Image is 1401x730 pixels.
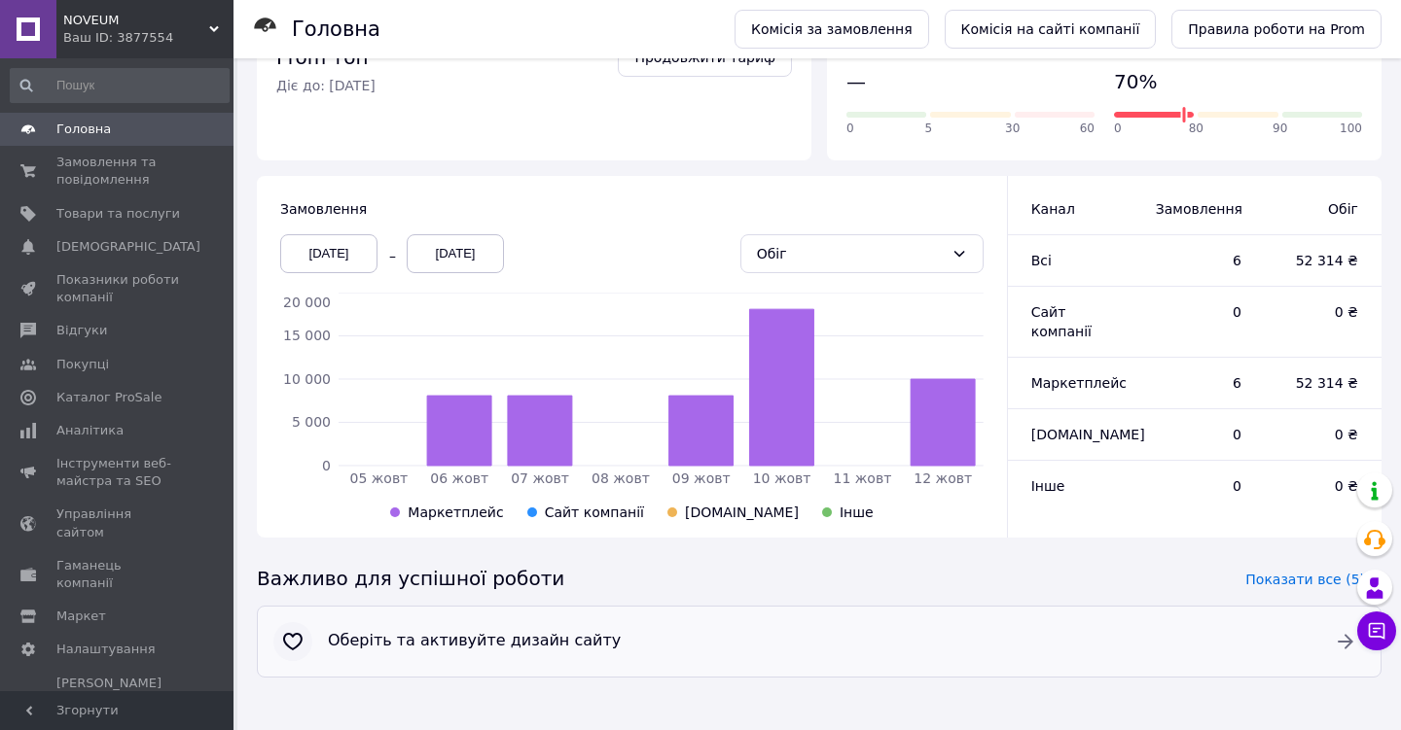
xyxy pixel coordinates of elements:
input: Пошук [10,68,230,103]
span: 52 314 ₴ [1280,251,1358,270]
span: Показники роботи компанії [56,271,180,306]
span: 90 [1273,121,1287,137]
tspan: 10 жовт [753,470,811,486]
span: Каталог ProSale [56,389,162,406]
span: Товари та послуги [56,205,180,223]
span: 100 [1340,121,1362,137]
span: Аналітика [56,422,124,439]
tspan: 11 жовт [834,470,892,486]
tspan: 08 жовт [592,470,650,486]
span: 0 ₴ [1280,476,1358,496]
span: Відгуки [56,322,107,339]
span: 0 [1156,425,1241,444]
span: Інше [1031,478,1065,494]
span: 30 [1005,121,1020,137]
h1: Головна [292,17,380,41]
div: Обіг [757,243,944,264]
span: 0 [846,121,854,137]
span: 0 [1156,302,1241,322]
span: 6 [1156,251,1241,270]
span: Маркетплейс [408,504,503,520]
span: 0 ₴ [1280,302,1358,322]
tspan: 07 жовт [511,470,569,486]
span: 5 [925,121,933,137]
tspan: 12 жовт [914,470,972,486]
span: Інструменти веб-майстра та SEO [56,455,180,490]
span: NOVEUM [63,12,209,29]
a: Комісія на сайті компанії [945,10,1157,49]
tspan: 20 000 [283,295,331,310]
span: Сайт компанії [1031,304,1092,339]
span: [DOMAIN_NAME] [1031,427,1145,442]
button: Чат з покупцем [1357,611,1396,650]
a: Комісія за замовлення [735,10,929,49]
tspan: 09 жовт [672,470,731,486]
span: Управління сайтом [56,505,180,540]
span: 80 [1189,121,1203,137]
span: [PERSON_NAME] та рахунки [56,675,180,728]
span: 70% [1114,68,1157,96]
span: 0 [1156,476,1241,496]
span: Замовлення та повідомлення [56,154,180,189]
tspan: 05 жовт [349,470,408,486]
tspan: 5 000 [292,414,331,430]
span: Всi [1031,253,1052,268]
span: [DOMAIN_NAME] [685,504,799,520]
span: Оберіть та активуйте дизайн сайту [328,630,1311,652]
span: 60 [1080,121,1095,137]
span: Інше [840,504,874,520]
span: 0 [1114,121,1122,137]
span: Маркет [56,608,106,625]
a: Правила роботи на Prom [1171,10,1382,49]
a: Оберіть та активуйте дизайн сайту [257,606,1382,678]
span: Налаштування [56,641,156,658]
tspan: 06 жовт [430,470,488,486]
div: Ваш ID: 3877554 [63,29,233,47]
span: Показати все (5) [1245,570,1365,589]
tspan: 0 [322,458,331,473]
span: 6 [1156,373,1241,393]
tspan: 15 000 [283,328,331,343]
span: Сайт компанії [545,504,644,520]
tspan: 10 000 [283,371,331,387]
span: Замовлення [1156,199,1241,219]
span: Покупці [56,356,109,373]
span: Гаманець компанії [56,557,180,592]
span: Маркетплейс [1031,375,1127,391]
span: Діє до: [DATE] [276,76,460,95]
div: [DATE] [280,234,377,273]
span: 0 ₴ [1280,425,1358,444]
span: Головна [56,121,111,138]
span: — [846,68,866,96]
span: Важливо для успішної роботи [257,565,564,593]
span: Замовлення [280,201,367,217]
span: [DEMOGRAPHIC_DATA] [56,238,200,256]
div: [DATE] [407,234,504,273]
span: 52 314 ₴ [1280,373,1358,393]
span: Канал [1031,201,1075,217]
span: Обіг [1280,199,1358,219]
